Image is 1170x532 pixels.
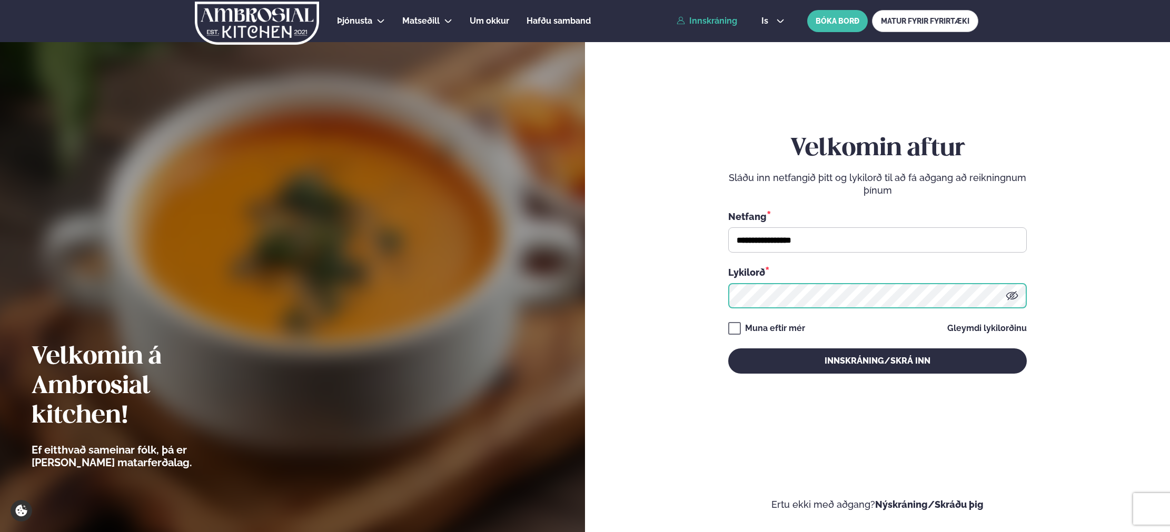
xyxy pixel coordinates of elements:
[761,17,771,25] span: is
[617,498,1138,511] p: Ertu ekki með aðgang?
[728,172,1027,197] p: Sláðu inn netfangið þitt og lykilorð til að fá aðgang að reikningnum þínum
[728,209,1027,223] div: Netfang
[194,2,320,45] img: logo
[875,499,984,510] a: Nýskráning/Skráðu þig
[337,16,372,26] span: Þjónusta
[677,16,737,26] a: Innskráning
[402,15,440,27] a: Matseðill
[807,10,868,32] button: BÓKA BORÐ
[728,265,1027,279] div: Lykilorð
[527,16,591,26] span: Hafðu samband
[402,16,440,26] span: Matseðill
[11,500,32,521] a: Cookie settings
[470,15,509,27] a: Um okkur
[32,343,250,431] h2: Velkomin á Ambrosial kitchen!
[337,15,372,27] a: Þjónusta
[470,16,509,26] span: Um okkur
[753,17,792,25] button: is
[527,15,591,27] a: Hafðu samband
[32,444,250,469] p: Ef eitthvað sameinar fólk, þá er [PERSON_NAME] matarferðalag.
[872,10,978,32] a: MATUR FYRIR FYRIRTÆKI
[728,134,1027,164] h2: Velkomin aftur
[947,324,1027,333] a: Gleymdi lykilorðinu
[728,348,1027,374] button: Innskráning/Skrá inn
